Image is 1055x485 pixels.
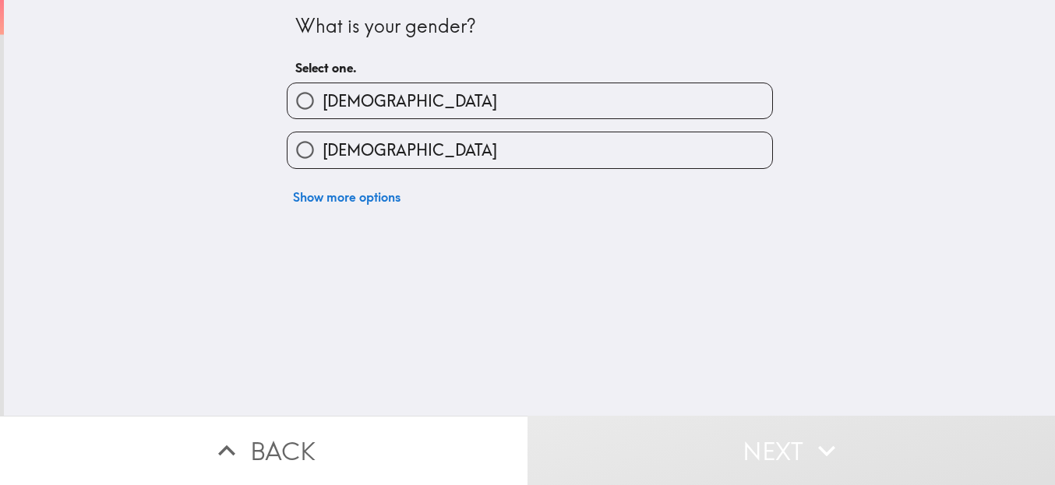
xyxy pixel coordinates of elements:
[323,90,497,112] span: [DEMOGRAPHIC_DATA]
[288,83,772,118] button: [DEMOGRAPHIC_DATA]
[287,181,407,213] button: Show more options
[527,416,1055,485] button: Next
[323,139,497,161] span: [DEMOGRAPHIC_DATA]
[295,13,764,40] div: What is your gender?
[295,59,764,76] h6: Select one.
[288,132,772,167] button: [DEMOGRAPHIC_DATA]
